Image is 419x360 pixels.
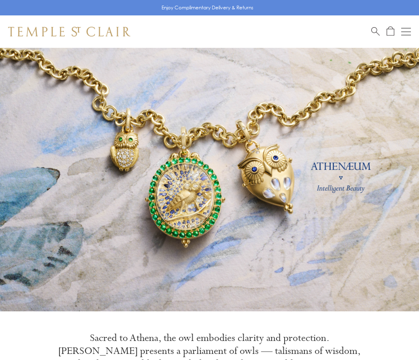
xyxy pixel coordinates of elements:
a: Search [371,26,380,36]
button: Open navigation [401,27,411,36]
p: Enjoy Complimentary Delivery & Returns [162,4,253,12]
a: Open Shopping Bag [387,26,394,36]
img: Temple St. Clair [8,27,130,36]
